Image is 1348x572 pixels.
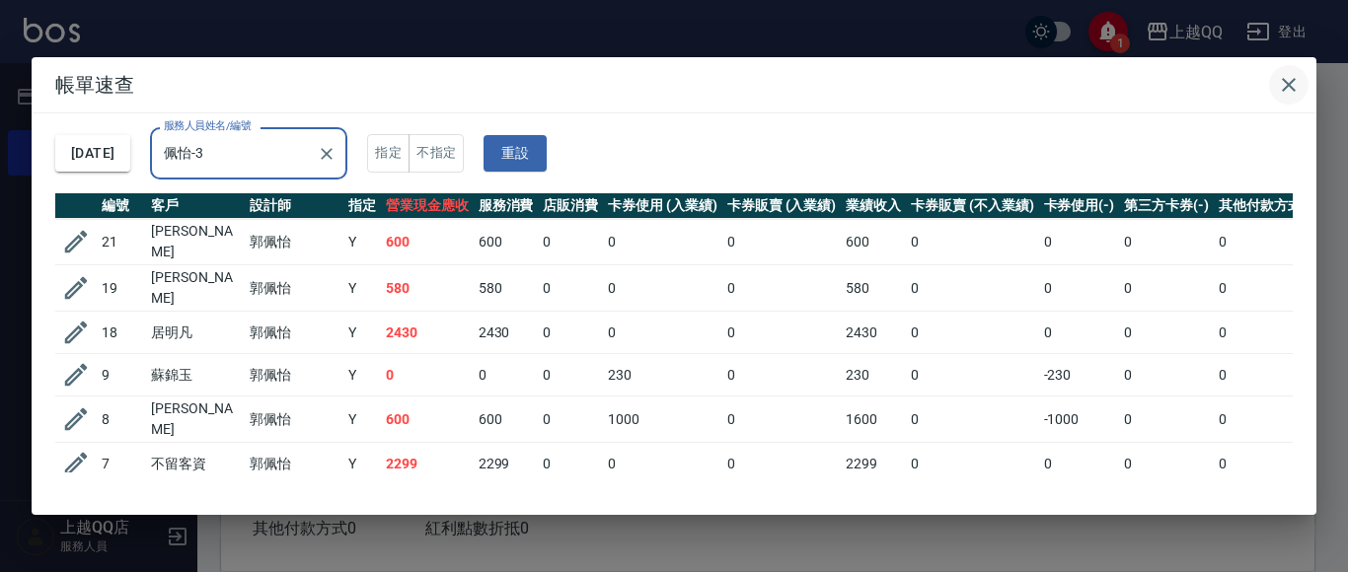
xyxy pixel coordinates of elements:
td: 2430 [841,312,906,354]
td: Y [343,354,381,396]
td: 0 [603,443,722,485]
td: 0 [603,265,722,312]
td: Y [343,396,381,443]
td: 0 [474,354,539,396]
td: 0 [1039,312,1120,354]
td: 0 [1119,443,1214,485]
td: 0 [538,396,603,443]
td: 0 [906,219,1038,265]
td: 18 [97,312,146,354]
button: Clear [313,140,340,168]
td: 9 [97,354,146,396]
td: Y [343,312,381,354]
th: 業績收入 [841,193,906,219]
td: 0 [1039,265,1120,312]
th: 第三方卡券(-) [1119,193,1214,219]
td: 0 [538,219,603,265]
button: 不指定 [409,134,464,173]
td: 580 [381,265,474,312]
td: 0 [538,312,603,354]
td: 0 [906,443,1038,485]
td: 8 [97,396,146,443]
td: 1000 [603,396,722,443]
th: 卡券販賣 (入業績) [722,193,842,219]
td: 600 [841,219,906,265]
td: 0 [906,354,1038,396]
td: 580 [841,265,906,312]
button: [DATE] [55,135,130,172]
td: 0 [538,443,603,485]
th: 指定 [343,193,381,219]
td: 居明凡 [146,312,245,354]
td: 19 [97,265,146,312]
td: 郭佩怡 [245,312,343,354]
th: 設計師 [245,193,343,219]
td: 0 [538,354,603,396]
td: 0 [906,265,1038,312]
td: 0 [1039,443,1120,485]
td: 0 [1119,396,1214,443]
td: 0 [722,396,842,443]
label: 服務人員姓名/編號 [164,118,251,133]
td: 0 [1119,354,1214,396]
td: Y [343,219,381,265]
td: 0 [722,265,842,312]
th: 卡券使用(-) [1039,193,1120,219]
td: 2430 [381,312,474,354]
td: 2430 [474,312,539,354]
th: 卡券使用 (入業績) [603,193,722,219]
td: 2299 [841,443,906,485]
th: 店販消費 [538,193,603,219]
td: 0 [1039,219,1120,265]
td: 0 [906,396,1038,443]
td: 230 [841,354,906,396]
td: 郭佩怡 [245,396,343,443]
td: 0 [1214,265,1322,312]
td: 2299 [474,443,539,485]
td: 0 [1214,354,1322,396]
th: 客戶 [146,193,245,219]
button: 指定 [367,134,410,173]
td: Y [343,265,381,312]
td: 郭佩怡 [245,265,343,312]
td: 0 [722,312,842,354]
th: 卡券販賣 (不入業績) [906,193,1038,219]
td: 2299 [381,443,474,485]
td: [PERSON_NAME] [146,396,245,443]
td: 0 [538,265,603,312]
td: 0 [1214,312,1322,354]
td: 600 [381,396,474,443]
th: 服務消費 [474,193,539,219]
td: Y [343,443,381,485]
td: 21 [97,219,146,265]
td: [PERSON_NAME] [146,219,245,265]
td: 0 [1214,443,1322,485]
th: 營業現金應收 [381,193,474,219]
td: 0 [722,219,842,265]
td: [PERSON_NAME] [146,265,245,312]
td: 蘇錦玉 [146,354,245,396]
td: 600 [474,219,539,265]
td: -230 [1039,354,1120,396]
td: 0 [381,354,474,396]
td: 600 [474,396,539,443]
td: 7 [97,443,146,485]
td: 郭佩怡 [245,354,343,396]
td: 230 [603,354,722,396]
td: 0 [1214,396,1322,443]
td: 0 [603,219,722,265]
td: 0 [722,354,842,396]
td: 0 [1119,265,1214,312]
button: 重設 [484,135,547,172]
td: 1600 [841,396,906,443]
td: 郭佩怡 [245,219,343,265]
td: 不留客資 [146,443,245,485]
th: 其他付款方式(-) [1214,193,1322,219]
td: 580 [474,265,539,312]
td: 0 [1214,219,1322,265]
th: 編號 [97,193,146,219]
td: 郭佩怡 [245,443,343,485]
h2: 帳單速查 [32,57,1316,112]
td: -1000 [1039,396,1120,443]
td: 0 [906,312,1038,354]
